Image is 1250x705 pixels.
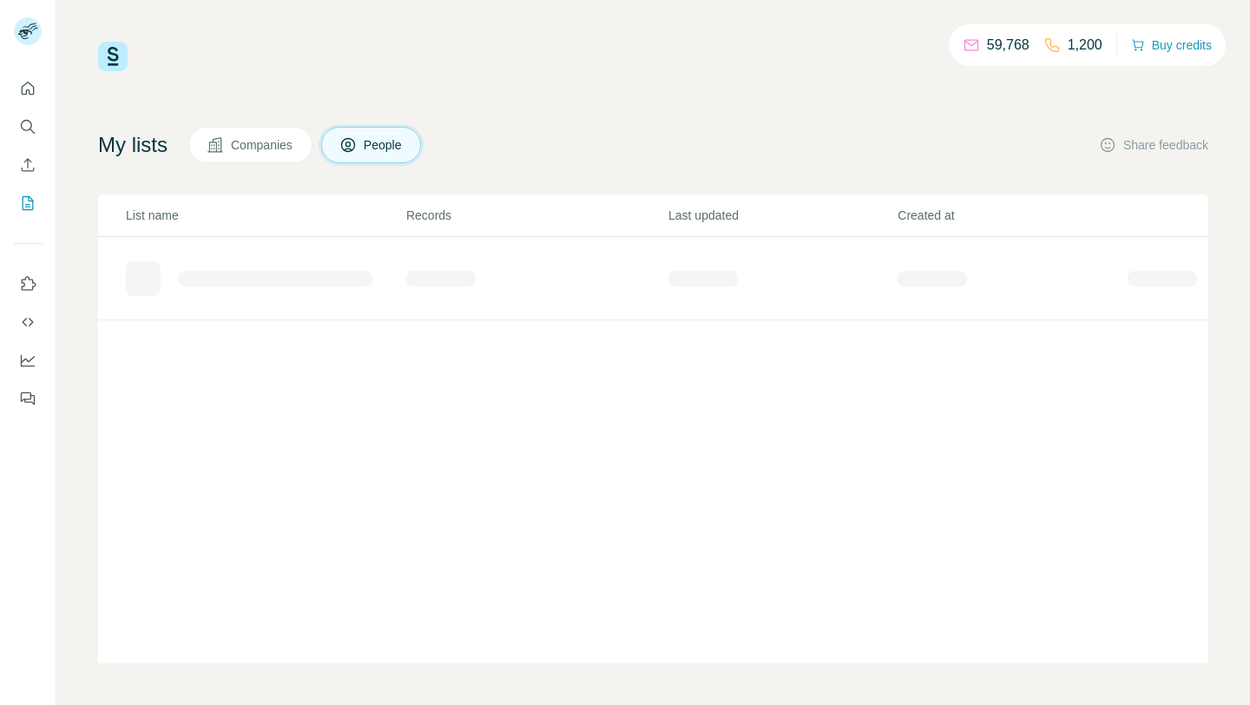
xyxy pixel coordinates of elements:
span: People [364,136,404,154]
button: Use Surfe API [14,306,42,338]
button: My lists [14,188,42,219]
p: Last updated [668,207,896,224]
span: Companies [231,136,294,154]
button: Share feedback [1099,136,1208,154]
h4: My lists [98,131,168,159]
p: Records [406,207,667,224]
p: Created at [898,207,1125,224]
button: Use Surfe on LinkedIn [14,268,42,300]
button: Buy credits [1131,33,1212,57]
button: Feedback [14,383,42,414]
button: Enrich CSV [14,149,42,181]
img: Surfe Logo [98,42,128,71]
p: 1,200 [1068,35,1102,56]
p: 59,768 [987,35,1030,56]
p: List name [126,207,405,224]
button: Dashboard [14,345,42,376]
button: Search [14,111,42,142]
button: Quick start [14,73,42,104]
